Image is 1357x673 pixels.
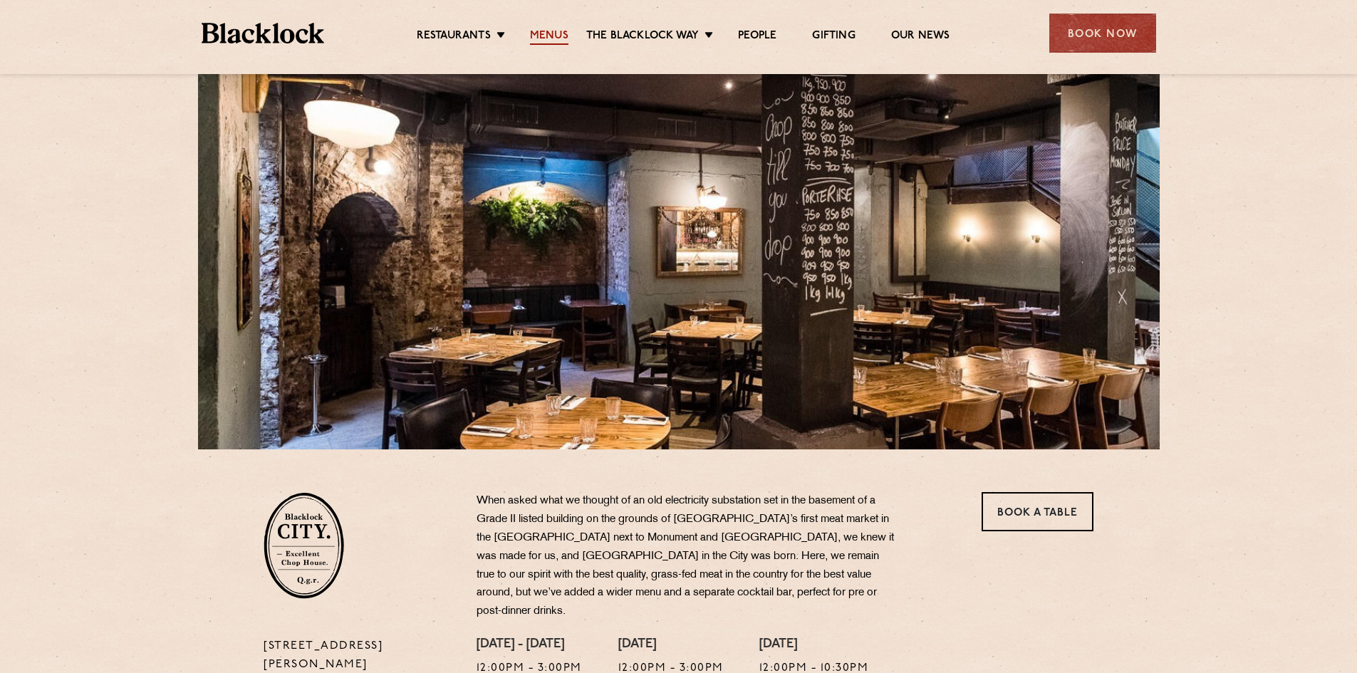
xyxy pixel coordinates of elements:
[982,492,1093,531] a: Book a Table
[202,23,325,43] img: BL_Textured_Logo-footer-cropped.svg
[417,29,491,45] a: Restaurants
[1049,14,1156,53] div: Book Now
[812,29,855,45] a: Gifting
[891,29,950,45] a: Our News
[618,637,724,653] h4: [DATE]
[759,637,869,653] h4: [DATE]
[530,29,568,45] a: Menus
[264,492,344,599] img: City-stamp-default.svg
[586,29,699,45] a: The Blacklock Way
[738,29,776,45] a: People
[477,492,897,621] p: When asked what we thought of an old electricity substation set in the basement of a Grade II lis...
[477,637,583,653] h4: [DATE] - [DATE]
